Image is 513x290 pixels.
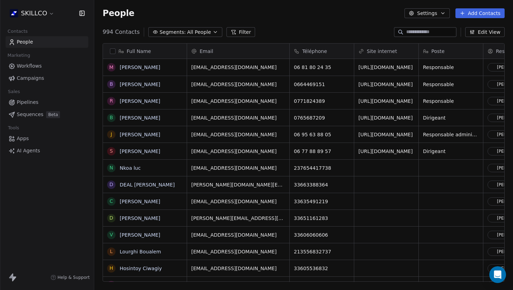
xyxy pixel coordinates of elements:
span: 06 77 88 89 57 [294,148,350,155]
a: Help & Support [51,275,90,280]
div: D [110,181,113,188]
a: [URL][DOMAIN_NAME] [358,98,413,104]
a: [PERSON_NAME] [120,148,160,154]
span: Responsable administrative et commerciale [423,131,479,138]
div: J [111,131,112,138]
span: 06 95 63 88 05 [294,131,350,138]
div: R [110,97,113,105]
button: Filter [226,27,255,37]
a: Hosintoy Ciwagiy [120,266,162,271]
span: 994 Contacts [103,28,140,36]
span: 2250502300705 [294,282,350,289]
span: 33651161283 [294,215,350,222]
a: SequencesBeta [6,109,88,120]
span: Help & Support [58,275,90,280]
div: Open Intercom Messenger [489,266,506,283]
a: [PERSON_NAME] [120,82,160,87]
span: People [103,8,134,18]
a: [URL][DOMAIN_NAME] [358,115,413,121]
span: Responsable [423,98,479,105]
span: 0765687209 [294,114,350,121]
span: Dirigeant [423,114,479,121]
div: M [109,64,113,71]
span: People [17,38,33,46]
div: Full Name [103,44,187,59]
span: Dirigeant [423,148,479,155]
a: Apps [6,133,88,144]
span: [EMAIL_ADDRESS][DOMAIN_NAME] [191,198,285,205]
div: Email [187,44,289,59]
span: Téléphone [302,48,327,55]
span: Segments: [159,29,186,36]
span: [EMAIL_ADDRESS][DOMAIN_NAME] [191,265,285,272]
span: Email [200,48,213,55]
span: 237654417738 [294,165,350,171]
span: Responsable [423,64,479,71]
a: [PERSON_NAME] [120,199,160,204]
div: Poste [419,44,483,59]
span: [EMAIL_ADDRESS][DOMAIN_NAME] [191,131,285,138]
span: [PERSON_NAME][EMAIL_ADDRESS][DOMAIN_NAME] [191,215,285,222]
div: H [110,265,113,272]
span: Sequences [17,111,43,118]
span: Beta [46,111,60,118]
span: 0664469151 [294,81,350,88]
span: Responsable [423,81,479,88]
div: L [110,248,113,255]
span: Tools [5,123,22,133]
span: Site internet [367,48,397,55]
span: Campaigns [17,75,44,82]
a: [PERSON_NAME] [120,232,160,238]
div: grid [103,59,187,282]
a: [URL][DOMAIN_NAME] [358,132,413,137]
div: C [110,198,113,205]
a: Nkoa luc [120,165,141,171]
span: [EMAIL_ADDRESS][DOMAIN_NAME] [191,165,285,171]
button: Edit View [465,27,505,37]
span: Poste [431,48,445,55]
a: [PERSON_NAME] [120,64,160,70]
span: [EMAIL_ADDRESS][DOMAIN_NAME] [191,282,285,289]
span: Apps [17,135,29,142]
button: Settings [404,8,449,18]
span: Marketing [5,50,33,61]
a: Pipelines [6,97,88,108]
span: SKILLCO [21,9,47,18]
a: [URL][DOMAIN_NAME] [358,64,413,70]
span: All People [187,29,211,36]
a: [PERSON_NAME] [120,115,160,121]
span: [PERSON_NAME][DOMAIN_NAME][EMAIL_ADDRESS][DOMAIN_NAME] [191,181,285,188]
div: S [110,147,113,155]
span: Full Name [127,48,151,55]
span: [EMAIL_ADDRESS][DOMAIN_NAME] [191,81,285,88]
span: Contacts [5,26,31,37]
a: [PERSON_NAME] [120,215,160,221]
a: [URL][DOMAIN_NAME] [358,148,413,154]
div: N [110,164,113,171]
span: [EMAIL_ADDRESS][DOMAIN_NAME] [191,114,285,121]
a: Campaigns [6,72,88,84]
div: V [110,231,113,238]
span: [EMAIL_ADDRESS][DOMAIN_NAME] [191,248,285,255]
span: 33663388364 [294,181,350,188]
a: DEAL [PERSON_NAME] [120,182,175,188]
span: [EMAIL_ADDRESS][DOMAIN_NAME] [191,231,285,238]
span: AI Agents [17,147,40,154]
span: [EMAIL_ADDRESS][DOMAIN_NAME] [191,148,285,155]
a: [PERSON_NAME] [120,98,160,104]
span: Sales [5,86,23,97]
span: 33605536832 [294,265,350,272]
span: 213556832737 [294,248,350,255]
a: [URL][DOMAIN_NAME] [358,82,413,87]
div: B [110,114,113,121]
a: [PERSON_NAME] [120,132,160,137]
span: Workflows [17,62,42,70]
img: Skillco%20logo%20icon%20(2).png [10,9,18,17]
button: SKILLCO [8,7,56,19]
span: [EMAIL_ADDRESS][DOMAIN_NAME] [191,98,285,105]
a: AI Agents [6,145,88,157]
div: D [110,214,113,222]
a: People [6,36,88,48]
span: Pipelines [17,99,38,106]
a: Workflows [6,60,88,72]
